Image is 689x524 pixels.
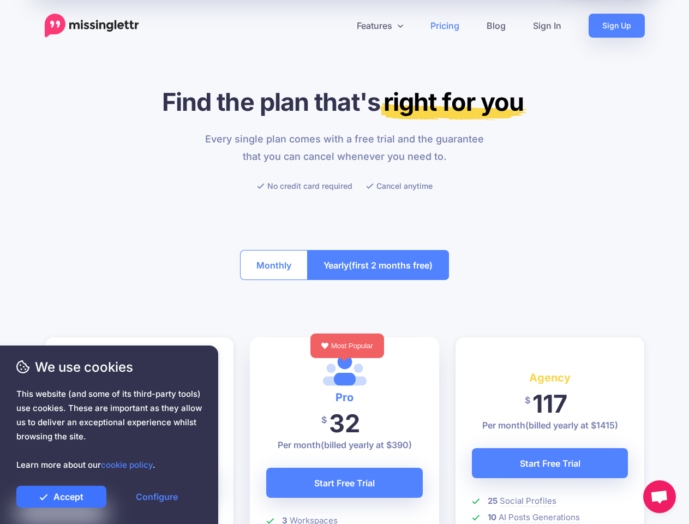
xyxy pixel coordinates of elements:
[16,387,202,472] span: This website (and some of its third-party tools) use cookies. These are important as they allow u...
[499,512,580,523] span: AI Posts Generations
[266,438,423,451] p: Per month
[532,389,567,419] span: 117
[473,14,519,38] a: Blog
[525,420,618,431] span: (billed yearly at $1415)
[488,496,498,506] b: 25
[488,512,496,522] b: 10
[417,14,473,38] a: Pricing
[519,14,575,38] a: Sign In
[112,486,202,508] a: Configure
[310,334,384,358] div: Most Popular
[199,130,490,165] p: Every single plan comes with a free trial and the guarantee that you can cancel whenever you need...
[472,448,628,478] a: Start Free Trial
[500,496,556,507] span: Social Profiles
[321,408,327,432] span: $
[45,14,139,38] a: Home
[16,358,202,377] span: We use cookies
[472,369,628,386] h4: Agency
[525,388,530,413] span: $
[643,480,676,513] div: Open chat
[101,460,153,470] a: cookie policy
[472,419,628,432] p: Per month
[329,408,360,438] span: 32
[307,250,449,280] button: Yearly(first 2 months free)
[366,179,433,193] li: Cancel anytime
[257,179,352,193] li: No credit card required
[45,87,645,117] h1: Find the plan that's
[240,250,308,280] button: Monthly
[266,468,423,498] a: Start Free Trial
[343,14,417,38] a: Features
[16,486,106,508] a: Accept
[589,14,645,38] a: Sign Up
[321,439,412,450] span: (billed yearly at $390)
[349,257,433,274] span: (first 2 months free)
[266,389,423,406] h4: Pro
[380,87,527,120] mark: right for you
